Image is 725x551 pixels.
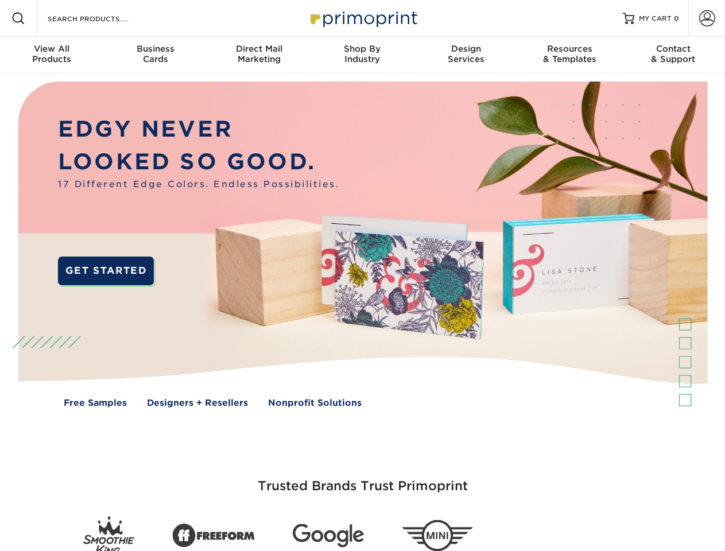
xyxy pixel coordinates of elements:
div: Industry [311,44,414,64]
p: LOOKED SO GOOD. [58,146,339,179]
a: BusinessCards [103,37,207,73]
span: MY CART [639,14,672,24]
a: Contact& Support [622,37,725,73]
div: & Templates [518,44,621,64]
a: Resources& Templates [518,37,621,73]
p: EDGY NEVER [58,113,339,146]
h3: Trusted Brands Trust Primoprint [27,451,699,507]
img: Primoprint [305,6,420,30]
div: & Support [622,44,725,64]
span: Shop By [311,44,414,54]
div: Cards [103,44,207,64]
a: Free Samples [64,397,127,410]
span: Design [414,44,518,54]
div: Marketing [207,44,311,64]
input: SEARCH PRODUCTS..... [46,11,158,25]
a: GET STARTED [58,257,154,285]
span: 17 Different Edge Colors. Endless Possibilities. [58,178,339,191]
span: 0 [674,14,679,22]
img: Google [293,524,364,548]
a: DesignServices [414,37,518,73]
div: Services [414,44,518,64]
span: Business [103,44,207,54]
a: Designers + Resellers [147,397,248,410]
a: Shop ByIndustry [311,37,414,73]
span: Direct Mail [207,44,311,54]
span: Resources [518,44,621,54]
a: Direct MailMarketing [207,37,311,73]
a: Nonprofit Solutions [268,397,362,410]
span: Contact [622,44,725,54]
